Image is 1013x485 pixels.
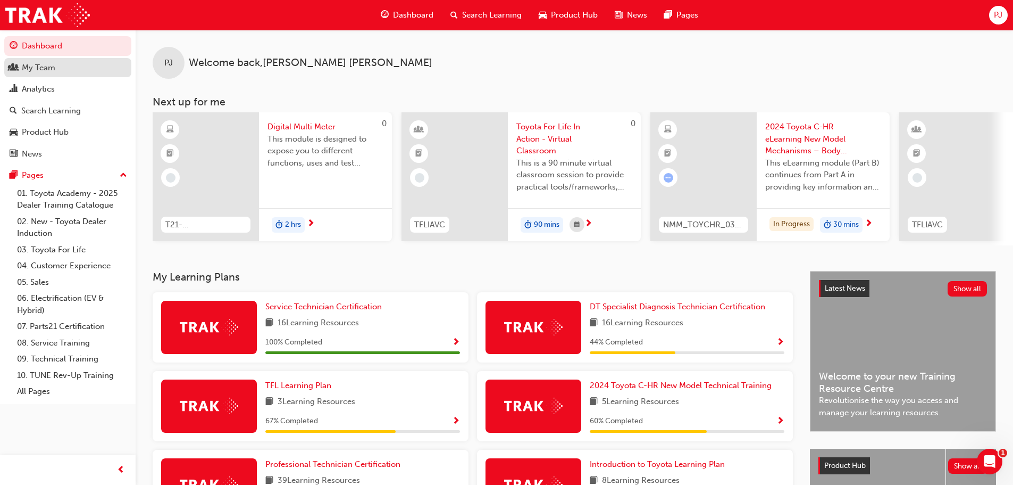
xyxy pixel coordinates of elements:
[117,464,125,477] span: prev-icon
[382,119,387,128] span: 0
[165,219,246,231] span: T21-FOD_DMM_PREREQ
[590,317,598,330] span: book-icon
[401,112,641,241] a: 0TFLIAVCToyota For Life In Action - Virtual ClassroomThis is a 90 minute virtual classroom sessio...
[13,213,131,242] a: 02. New - Toyota Dealer Induction
[13,383,131,400] a: All Pages
[584,219,592,229] span: next-icon
[656,4,707,26] a: pages-iconPages
[4,58,131,78] a: My Team
[13,242,131,258] a: 03. Toyota For Life
[590,301,769,313] a: DT Specialist Diagnosis Technician Certification
[664,147,672,161] span: booktick-icon
[307,219,315,229] span: next-icon
[819,371,987,394] span: Welcome to your new Training Resource Centre
[590,459,725,469] span: Introduction to Toyota Learning Plan
[462,9,522,21] span: Search Learning
[590,336,643,349] span: 44 % Completed
[265,301,386,313] a: Service Technician Certification
[4,101,131,121] a: Search Learning
[994,9,1002,21] span: PJ
[516,157,632,193] span: This is a 90 minute virtual classroom session to provide practical tools/frameworks, behaviours a...
[602,396,679,409] span: 5 Learning Resources
[414,219,445,231] span: TFLIAVC
[13,290,131,318] a: 06. Electrification (EV & Hybrid)
[120,169,127,183] span: up-icon
[278,396,355,409] span: 3 Learning Resources
[136,96,1013,108] h3: Next up for me
[948,458,988,474] button: Show all
[10,171,18,180] span: pages-icon
[267,121,383,133] span: Digital Multi Meter
[164,57,173,69] span: PJ
[21,105,81,117] div: Search Learning
[4,166,131,185] button: Pages
[664,9,672,22] span: pages-icon
[265,415,318,428] span: 67 % Completed
[989,6,1008,24] button: PJ
[278,317,359,330] span: 16 Learning Resources
[10,106,17,116] span: search-icon
[442,4,530,26] a: search-iconSearch Learning
[627,9,647,21] span: News
[524,218,532,232] span: duration-icon
[4,122,131,142] a: Product Hub
[381,9,389,22] span: guage-icon
[450,9,458,22] span: search-icon
[13,274,131,291] a: 05. Sales
[13,258,131,274] a: 04. Customer Experience
[776,415,784,428] button: Show Progress
[265,317,273,330] span: book-icon
[818,457,987,474] a: Product HubShow all
[590,381,772,390] span: 2024 Toyota C-HR New Model Technical Training
[22,62,55,74] div: My Team
[776,417,784,426] span: Show Progress
[776,338,784,348] span: Show Progress
[590,396,598,409] span: book-icon
[912,219,943,231] span: TFLIAVC
[166,173,175,183] span: learningRecordVerb_NONE-icon
[22,148,42,160] div: News
[999,449,1007,457] span: 1
[602,317,683,330] span: 16 Learning Resources
[10,150,18,159] span: news-icon
[189,57,432,69] span: Welcome back , [PERSON_NAME] [PERSON_NAME]
[516,121,632,157] span: Toyota For Life In Action - Virtual Classroom
[663,219,744,231] span: NMM_TOYCHR_032024_MODULE_4
[824,218,831,232] span: duration-icon
[285,219,301,231] span: 2 hrs
[4,36,131,56] a: Dashboard
[912,173,922,183] span: learningRecordVerb_NONE-icon
[5,3,90,27] img: Trak
[13,185,131,213] a: 01. Toyota Academy - 2025 Dealer Training Catalogue
[865,219,873,229] span: next-icon
[551,9,598,21] span: Product Hub
[948,281,987,297] button: Show all
[275,218,283,232] span: duration-icon
[631,119,635,128] span: 0
[765,157,881,193] span: This eLearning module (Part B) continues from Part A in providing key information and specificati...
[13,318,131,335] a: 07. Parts21 Certification
[22,126,69,138] div: Product Hub
[776,336,784,349] button: Show Progress
[824,461,866,470] span: Product Hub
[372,4,442,26] a: guage-iconDashboard
[13,351,131,367] a: 09. Technical Training
[22,83,55,95] div: Analytics
[664,123,672,137] span: learningResourceType_ELEARNING-icon
[4,79,131,99] a: Analytics
[265,396,273,409] span: book-icon
[765,121,881,157] span: 2024 Toyota C-HR eLearning New Model Mechanisms – Body Electrical – Part B (Module 4)
[676,9,698,21] span: Pages
[913,123,920,137] span: learningResourceType_INSTRUCTOR_LED-icon
[10,128,18,137] span: car-icon
[393,9,433,21] span: Dashboard
[574,218,580,232] span: calendar-icon
[825,284,865,293] span: Latest News
[913,147,920,161] span: booktick-icon
[10,63,18,73] span: people-icon
[267,133,383,169] span: This module is designed to expose you to different functions, uses and test procedures of Digital...
[10,85,18,94] span: chart-icon
[13,335,131,351] a: 08. Service Training
[452,415,460,428] button: Show Progress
